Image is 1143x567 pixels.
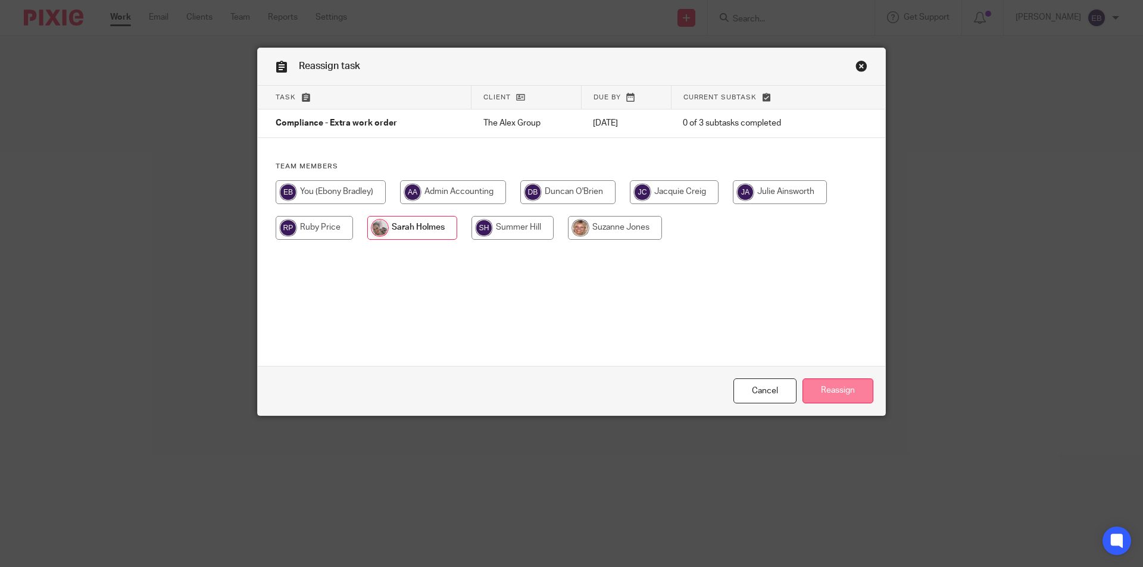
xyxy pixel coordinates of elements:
span: Due by [594,94,621,101]
span: Compliance - Extra work order [276,120,397,128]
a: Close this dialog window [733,378,797,404]
a: Close this dialog window [855,60,867,76]
span: Current subtask [683,94,757,101]
p: [DATE] [593,117,659,129]
p: The Alex Group [483,117,570,129]
span: Task [276,94,296,101]
h4: Team members [276,162,867,171]
td: 0 of 3 subtasks completed [671,109,836,138]
span: Reassign task [299,61,360,71]
span: Client [483,94,511,101]
input: Reassign [802,378,873,404]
